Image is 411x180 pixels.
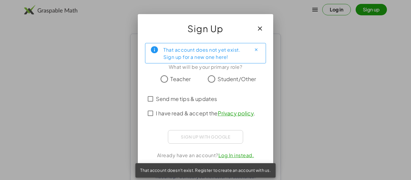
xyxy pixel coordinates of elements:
[156,109,255,117] span: I have read & accept the .
[170,75,191,83] span: Teacher
[163,46,246,61] div: That account does not yet exist. Sign up for a new one here!
[251,45,261,55] button: Close
[145,63,266,71] div: What will be your primary role?
[218,110,254,117] a: Privacy policy
[145,152,266,159] div: Already have an account?
[135,163,276,178] div: That account doesn't exist. Register to create an account with us.
[187,21,224,36] span: Sign Up
[156,95,217,103] span: Send me tips & updates
[218,152,254,158] a: Log In instead.
[218,75,256,83] span: Student/Other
